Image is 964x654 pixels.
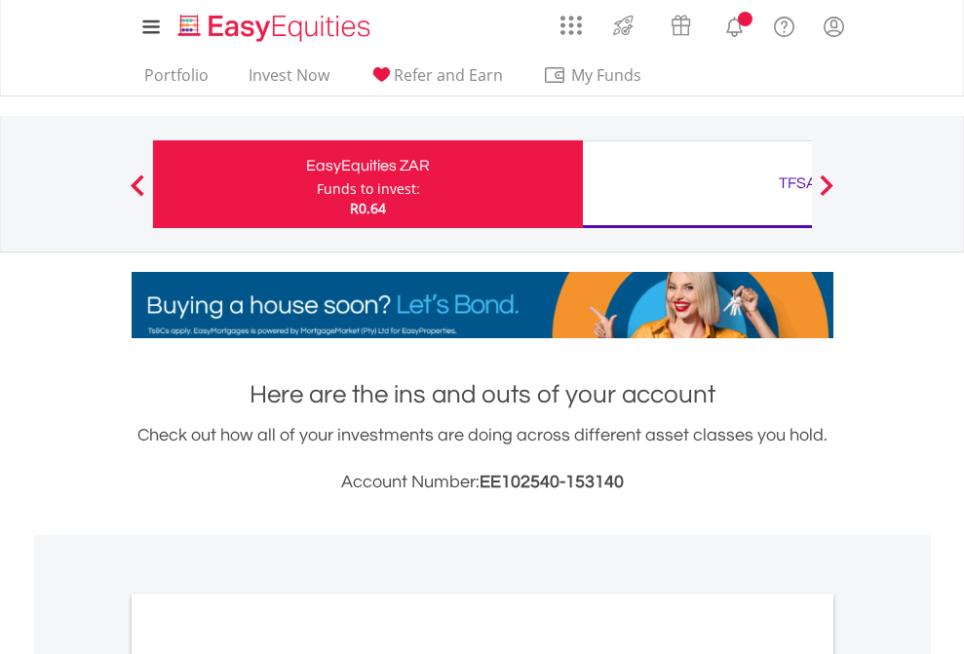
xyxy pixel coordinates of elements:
[710,5,759,44] a: Notifications
[665,10,697,41] img: vouchers-v2.svg
[543,62,671,88] span: My Funds
[807,184,846,204] button: Next
[350,199,386,217] span: R0.64
[132,272,833,338] img: EasyMortage Promotion Banner
[362,65,511,96] a: Refer and Earn
[165,152,571,179] div: EasyEquities ZAR
[241,65,337,96] a: Invest Now
[548,5,595,36] a: AppsGrid
[317,179,420,199] div: Funds to invest:
[394,64,503,86] span: Refer and Earn
[132,469,833,496] h3: Account Number:
[759,5,809,44] a: FAQ's and Support
[652,5,710,41] a: Vouchers
[132,377,833,412] h1: Here are the ins and outs of your account
[560,15,582,36] img: grid-menu-icon.svg
[607,10,639,41] img: thrive-v2.svg
[171,5,378,44] a: Home page
[174,12,378,44] img: EasyEquities_Logo.png
[132,422,833,496] div: Check out how all of your investments are doing across different asset classes you hold.
[809,5,859,48] a: My Profile
[480,473,624,491] span: EE102540-153140
[136,65,216,96] a: Portfolio
[118,184,157,204] button: Previous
